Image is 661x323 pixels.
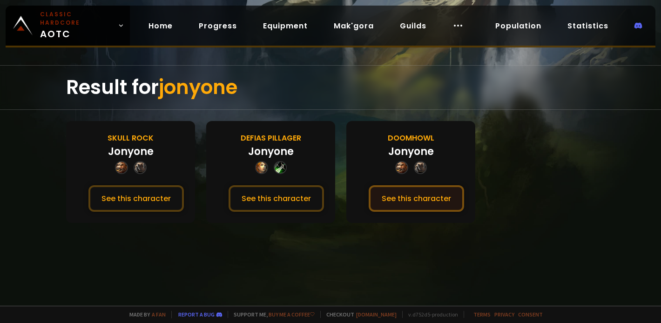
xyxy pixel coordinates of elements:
a: Guilds [392,16,434,35]
button: See this character [229,185,324,212]
a: a fan [152,311,166,318]
div: Doomhowl [388,132,434,144]
span: AOTC [40,10,114,41]
a: Buy me a coffee [269,311,315,318]
small: Classic Hardcore [40,10,114,27]
div: Jonyone [248,144,294,159]
a: Classic HardcoreAOTC [6,6,130,46]
a: Privacy [494,311,514,318]
span: Support me, [228,311,315,318]
a: [DOMAIN_NAME] [356,311,397,318]
span: Checkout [320,311,397,318]
a: Consent [518,311,543,318]
span: Made by [124,311,166,318]
div: Result for [66,66,595,109]
button: See this character [369,185,464,212]
span: jonyone [159,74,237,101]
div: Jonyone [108,144,154,159]
a: Statistics [560,16,616,35]
a: Report a bug [178,311,215,318]
a: Equipment [256,16,315,35]
div: Jonyone [388,144,434,159]
a: Population [488,16,549,35]
div: Defias Pillager [241,132,301,144]
div: Skull Rock [108,132,154,144]
a: Progress [191,16,244,35]
a: Home [141,16,180,35]
span: v. d752d5 - production [402,311,458,318]
a: Mak'gora [326,16,381,35]
a: Terms [473,311,491,318]
button: See this character [88,185,184,212]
